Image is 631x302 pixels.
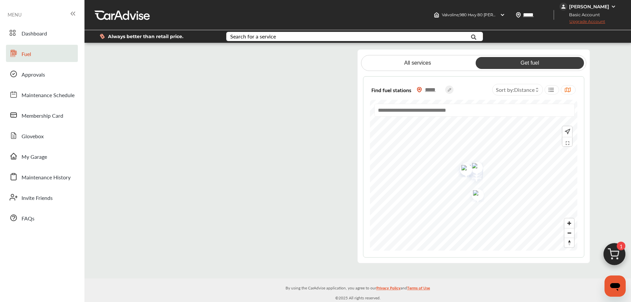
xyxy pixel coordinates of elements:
[371,85,411,94] span: Find fuel stations
[6,24,78,41] a: Dashboard
[108,34,184,39] span: Always better than retail price.
[465,164,483,180] img: pilot.png
[22,91,75,100] span: Maintenance Schedule
[376,284,400,294] a: Privacy Policy
[6,65,78,83] a: Approvals
[564,238,574,247] button: Reset bearing to north
[407,284,430,294] a: Terms of Use
[496,86,535,93] span: Sort by :
[569,4,609,10] div: [PERSON_NAME]
[6,168,78,185] a: Maintenance History
[6,106,78,124] a: Membership Card
[22,30,47,38] span: Dashboard
[22,71,45,79] span: Approvals
[100,33,105,39] img: dollor_label_vector.a70140d1.svg
[455,160,472,177] div: Map marker
[22,214,34,223] span: FAQs
[22,50,31,59] span: Fuel
[457,158,475,179] img: chevron.png
[605,275,626,297] iframe: Button to launch messaging window
[84,284,631,291] p: By using the CarAdvise application, you agree to our and
[564,218,574,228] button: Zoom in
[417,87,422,92] img: location_vector_orange.38f05af8.svg
[6,189,78,206] a: Invite Friends
[6,86,78,103] a: Maintenance Schedule
[564,228,574,238] button: Zoom out
[465,161,482,178] div: Map marker
[500,12,505,18] img: header-down-arrow.9dd2ce7d.svg
[466,158,482,175] div: Map marker
[6,209,78,226] a: FAQs
[465,165,482,186] div: Map marker
[6,148,78,165] a: My Garage
[370,100,578,251] canvas: Map
[22,153,47,161] span: My Garage
[465,165,483,186] img: exxon.png
[466,158,483,175] img: universaladvantage.png
[434,12,439,18] img: header-home-logo.8d720a4f.svg
[514,86,535,93] span: Distance
[442,12,534,17] span: Valvoline , 980 Hwy 80 [PERSON_NAME] , LA 71037
[559,19,605,27] span: Upgrade Account
[467,186,484,202] img: fuelstation.png
[465,164,482,180] div: Map marker
[563,128,570,135] img: recenter.ce011a49.svg
[467,186,483,202] div: Map marker
[617,242,625,250] span: 1
[6,45,78,62] a: Fuel
[455,160,473,177] img: universaladvantage.png
[457,158,474,179] div: Map marker
[6,127,78,144] a: Glovebox
[559,3,567,11] img: jVpblrzwTbfkPYzPPzSLxeg0AAAAASUVORK5CYII=
[363,57,472,69] a: All services
[22,112,63,120] span: Membership Card
[22,132,44,141] span: Glovebox
[611,4,616,9] img: WGsFRI8htEPBVLJbROoPRyZpYNWhNONpIPPETTm6eUC0GeLEiAAAAAElFTkSuQmCC
[22,173,71,182] span: Maintenance History
[22,194,53,203] span: Invite Friends
[516,12,521,18] img: location_vector.a44bc228.svg
[8,12,22,17] span: MENU
[230,34,276,39] div: Search for a service
[455,161,472,177] div: Map marker
[560,11,605,18] span: Basic Account
[476,57,584,69] a: Get fuel
[599,240,630,272] img: cart_icon.3d0951e8.svg
[455,161,473,177] img: circlek.png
